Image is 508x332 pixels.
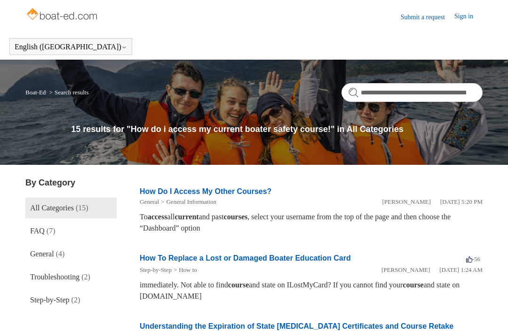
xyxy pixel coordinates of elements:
span: FAQ [30,227,45,235]
span: (2) [81,273,90,281]
li: Search results [48,89,89,96]
img: Boat-Ed Help Center home page [25,6,100,24]
a: FAQ (7) [25,221,117,241]
li: [PERSON_NAME] [382,197,430,207]
em: course [228,281,249,289]
h3: By Category [25,177,117,189]
span: (7) [47,227,56,235]
em: current [175,213,198,221]
a: Troubleshooting (2) [25,267,117,287]
a: General Information [166,198,216,205]
em: access [148,213,167,221]
h1: 15 results for "How do i access my current boater safety course!" in All Categories [71,123,483,136]
a: General (4) [25,244,117,264]
button: English ([GEOGRAPHIC_DATA]) [15,43,127,51]
li: How to [172,265,197,275]
li: General Information [159,197,216,207]
a: Step-by-Step (2) [25,290,117,310]
input: Search [341,83,483,102]
span: -56 [466,255,480,263]
span: All Categories [30,204,74,212]
a: General [140,198,159,205]
span: (2) [71,296,80,304]
a: Step-by-Step [140,266,172,273]
em: course [403,281,423,289]
a: All Categories (15) [25,198,117,218]
a: How to [179,266,197,273]
div: To all and past , select your username from the top of the page and then choose the “Dashboard” o... [140,211,483,234]
li: [PERSON_NAME] [381,265,430,275]
li: Step-by-Step [140,265,172,275]
a: Sign in [454,11,483,23]
li: General [140,197,159,207]
a: Boat-Ed [25,89,46,96]
time: 03/11/2022, 01:24 [439,266,483,273]
em: courses [224,213,248,221]
span: (4) [56,250,65,258]
a: Submit a request [401,12,454,22]
span: Step-by-Step [30,296,70,304]
span: Troubleshooting [30,273,79,281]
span: (15) [76,204,88,212]
a: How Do I Access My Other Courses? [140,187,271,195]
a: How To Replace a Lost or Damaged Boater Education Card [140,254,351,262]
li: Boat-Ed [25,89,48,96]
div: immediately. Not able to find and state on ILostMyCard? If you cannot find your and state on [DOM... [140,279,483,302]
span: General [30,250,54,258]
time: 01/05/2024, 17:20 [440,198,483,205]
